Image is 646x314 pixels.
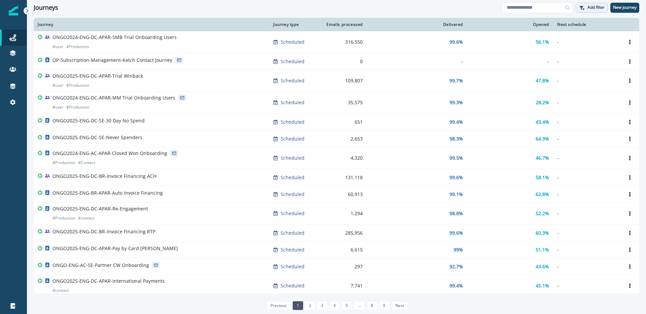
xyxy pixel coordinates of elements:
p: 60.3% [536,230,549,236]
button: New journey [610,3,639,13]
div: 316,550 [324,39,363,45]
p: - [557,174,616,181]
a: ONGO2025-ENG-DC-BR-Invoice Financing RTPScheduled285,95699.6%60.3%-Options [34,225,639,241]
p: - [557,58,616,65]
p: ONGO2025-ENG-DC-BR-Invoice Financing ACH [52,173,156,180]
p: 45.1% [536,282,549,289]
p: # Production [66,43,89,50]
button: Options [624,189,635,199]
p: 58.1% [536,174,549,181]
p: - [557,263,616,270]
p: - [557,246,616,253]
div: Next schedule [557,22,616,27]
div: Delivered [371,22,463,27]
div: 7,741 [324,282,363,289]
p: ONGO2024-ENG-DC-APAR-SMB Trial Onboarding Users [52,34,177,41]
p: 99.6% [450,39,463,45]
p: ONGO2025-ENG-BR-APAR-Auto Invoice Financing [52,190,163,196]
p: 43.6% [536,263,549,270]
p: 99.4% [450,119,463,125]
div: 60,913 [324,191,363,198]
p: - [557,155,616,161]
a: Page 3 [317,301,327,310]
div: 4,320 [324,155,363,161]
button: Options [624,228,635,238]
p: 47.8% [536,77,549,84]
div: 0 [324,58,363,65]
a: ONGO2025-ENG-DC-APAR-Pay by Card [PERSON_NAME]Scheduled6,61599%51.1%-Options [34,241,639,258]
p: - [557,135,616,142]
a: ONGO2024-ENG-DC-APAR-SMB Trial Onboarding Users#user#ProductionScheduled316,55099.6%56.1%-Options [34,31,639,53]
p: - [557,39,616,45]
div: 2,653 [324,135,363,142]
p: 51.1% [536,246,549,253]
a: ONGO2025-ENG-DC-SE-Never SpendersScheduled2,65398.3%64.9%-Options [34,130,639,147]
p: 62.8% [536,191,549,198]
div: 35,575 [324,99,363,106]
a: ONGO2025-ENG-DC-APAR-Re-Engagement#Production#contactScheduled1,29498.8%52.2%-Options [34,203,639,225]
p: 99.5% [450,155,463,161]
p: # contact [78,215,95,222]
a: Jump forward [354,301,365,310]
p: 98.3% [450,135,463,142]
p: Scheduled [281,135,304,142]
a: ONGO2024-ENG-DC-APAR-MM Trial Onboarding Users#user#ProductionScheduled35,57599.3%28.2%-Options [34,92,639,114]
p: 99.3% [450,99,463,106]
div: Opened [471,22,549,27]
p: ONGO2024-ENG-AC-APAR-Closed Won Onboarding [52,150,167,157]
p: # Production [52,159,75,166]
p: 98.8% [450,210,463,217]
p: Scheduled [281,99,304,106]
p: - [557,99,616,106]
p: # user [52,43,64,50]
p: Scheduled [281,210,304,217]
p: Scheduled [281,119,304,125]
a: ONGO-ENG-AC-SE-Partner CW OnboardingScheduled29792.7%43.6%-Options [34,258,639,275]
a: ONGO2025-ENG-DC-APAR-International Payments#contactScheduled7,74199.4%45.1%-Options [34,275,639,297]
div: 1,294 [324,210,363,217]
div: 285,956 [324,230,363,236]
p: # Production [66,104,89,111]
p: Scheduled [281,282,304,289]
p: Scheduled [281,246,304,253]
button: Options [624,245,635,255]
p: 99% [454,246,463,253]
p: - [557,230,616,236]
p: # Production [52,215,75,222]
p: ONGO2025-ENG-DC-SE-Never Spenders [52,134,142,141]
button: Options [624,76,635,86]
p: Scheduled [281,77,304,84]
p: 99.6% [450,230,463,236]
a: ONGO2025-ENG-BR-APAR-Auto Invoice FinancingScheduled60,91399.1%62.8%-Options [34,186,639,203]
a: Page 2 [305,301,315,310]
div: - [471,58,549,65]
p: Scheduled [281,191,304,198]
p: New journey [613,5,637,10]
button: Options [624,117,635,127]
div: Journey [38,22,265,27]
button: Add filter [576,3,608,13]
p: Scheduled [281,39,304,45]
p: Scheduled [281,263,304,270]
p: OP-Subscription-Management-Ketch Contact Journey [52,57,172,64]
p: ONGO2025-ENG-DC-SE-30 Day No Spend [52,117,145,124]
p: # Production [66,82,89,89]
p: 99.7% [450,77,463,84]
p: # contact [52,287,69,294]
h1: Journeys [34,4,58,11]
p: ONGO2025-ENG-DC-APAR-Trial Winback [52,73,143,79]
p: 99.6% [450,174,463,181]
img: Inflection [9,6,18,15]
p: Scheduled [281,174,304,181]
a: Page 4 [329,301,340,310]
p: 56.1% [536,39,549,45]
div: 131,118 [324,174,363,181]
p: Scheduled [281,155,304,161]
p: 43.4% [536,119,549,125]
p: # user [52,104,64,111]
button: Options [624,97,635,108]
button: Options [624,37,635,47]
button: Options [624,172,635,183]
p: ONGO2025-ENG-DC-APAR-Re-Engagement [52,205,148,212]
a: ONGO2024-ENG-AC-APAR-Closed Won Onboarding#Production#ContactScheduled4,32099.5%46.7%-Options [34,147,639,169]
